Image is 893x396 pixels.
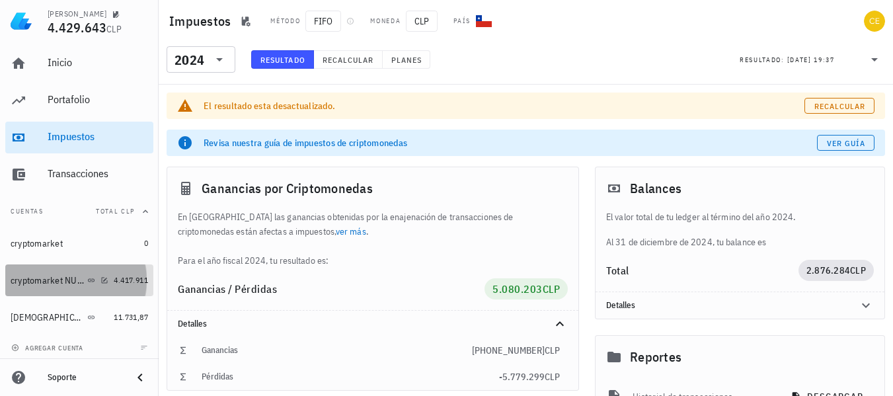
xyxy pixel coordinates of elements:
[826,138,866,148] span: Ver guía
[167,210,578,268] div: En [GEOGRAPHIC_DATA] las ganancias obtenidas por la enajenación de transacciones de criptomonedas...
[167,311,578,337] div: Detalles
[850,264,866,276] span: CLP
[5,122,153,153] a: Impuestos
[11,312,85,323] div: [DEMOGRAPHIC_DATA] 1
[596,336,884,378] div: Reportes
[606,265,798,276] div: Total
[370,16,401,26] div: Moneda
[5,48,153,79] a: Inicio
[8,341,89,354] button: agregar cuenta
[48,19,106,36] span: 4.429.643
[202,372,499,382] div: Pérdidas
[11,238,63,249] div: cryptomarket
[204,99,804,112] div: El resultado esta desactualizado.
[5,159,153,190] a: Transacciones
[406,11,438,32] span: CLP
[96,207,135,216] span: Total CLP
[336,225,366,237] a: ver más
[144,238,148,248] span: 0
[787,54,835,67] div: [DATE] 19:37
[114,275,148,285] span: 4.417.911
[453,16,471,26] div: País
[596,167,884,210] div: Balances
[11,275,85,286] div: cryptomarket NUEVA
[11,11,32,32] img: LedgiFi
[5,264,153,296] a: cryptomarket NUEVA 4.417.911
[391,55,422,65] span: Planes
[167,167,578,210] div: Ganancias por Criptomonedas
[476,13,492,29] div: CL-icon
[492,282,543,296] span: 5.080.203
[596,210,884,249] div: Al 31 de diciembre de 2024, tu balance es
[5,196,153,227] button: CuentasTotal CLP
[543,282,561,296] span: CLP
[322,55,374,65] span: Recalcular
[314,50,383,69] button: Recalcular
[817,135,874,151] a: Ver guía
[202,345,472,356] div: Ganancias
[499,371,545,383] span: -5.779.299
[175,54,204,67] div: 2024
[804,98,874,114] a: Recalcular
[806,264,850,276] span: 2.876.284
[814,101,866,111] span: Recalcular
[114,312,148,322] span: 11.731,87
[178,282,277,296] span: Ganancias / Pérdidas
[260,55,305,65] span: Resultado
[545,344,560,356] span: CLP
[14,344,83,352] span: agregar cuenta
[472,344,545,356] span: [PHONE_NUMBER]
[169,11,236,32] h1: Impuestos
[167,46,235,73] div: 2024
[606,300,842,311] div: Detalles
[606,210,874,224] p: El valor total de tu ledger al término del año 2024.
[5,85,153,116] a: Portafolio
[48,372,122,383] div: Soporte
[383,50,431,69] button: Planes
[596,292,884,319] div: Detalles
[48,167,148,180] div: Transacciones
[545,371,560,383] span: CLP
[5,301,153,333] a: [DEMOGRAPHIC_DATA] 1 11.731,87
[204,136,817,149] div: Revisa nuestra guía de impuestos de criptomonedas
[740,51,787,68] div: Resultado:
[732,47,890,72] div: Resultado:[DATE] 19:37
[251,50,314,69] button: Resultado
[48,93,148,106] div: Portafolio
[48,9,106,19] div: [PERSON_NAME]
[270,16,300,26] div: Método
[178,319,536,329] div: Detalles
[864,11,885,32] div: avatar
[106,23,122,35] span: CLP
[48,56,148,69] div: Inicio
[48,130,148,143] div: Impuestos
[305,11,341,32] span: FIFO
[5,227,153,259] a: cryptomarket 0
